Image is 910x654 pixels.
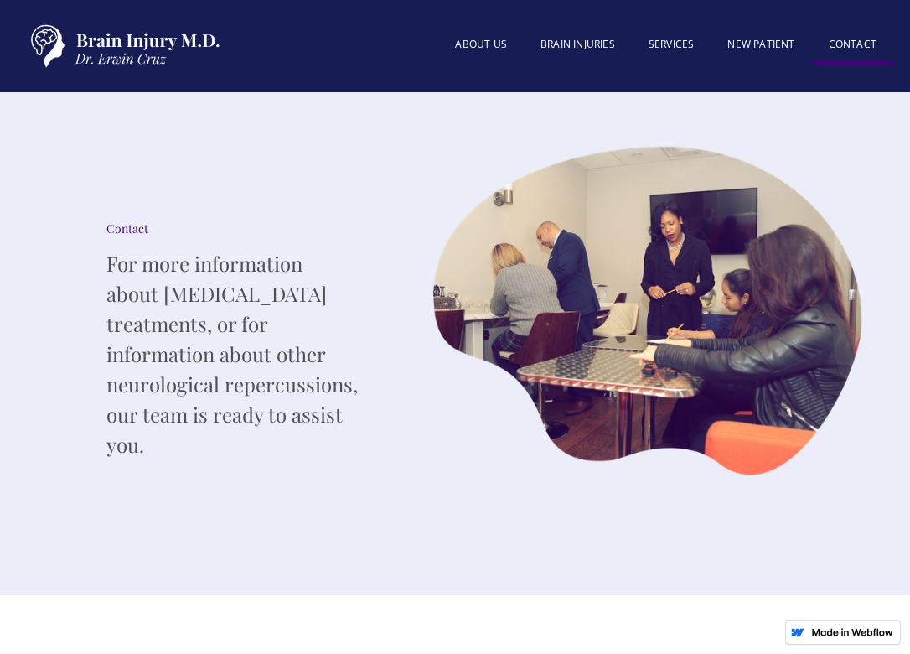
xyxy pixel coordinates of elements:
p: For more information about [MEDICAL_DATA] treatments, or for information about other neurological... [106,248,358,459]
a: SERVICES [632,28,711,61]
a: Contact [812,28,893,65]
a: BRAIN INJURIES [524,28,632,61]
div: Contact [106,221,358,237]
a: About US [438,28,524,61]
img: Made in Webflow [811,628,893,636]
a: home [17,17,226,75]
a: New patient [711,28,811,61]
